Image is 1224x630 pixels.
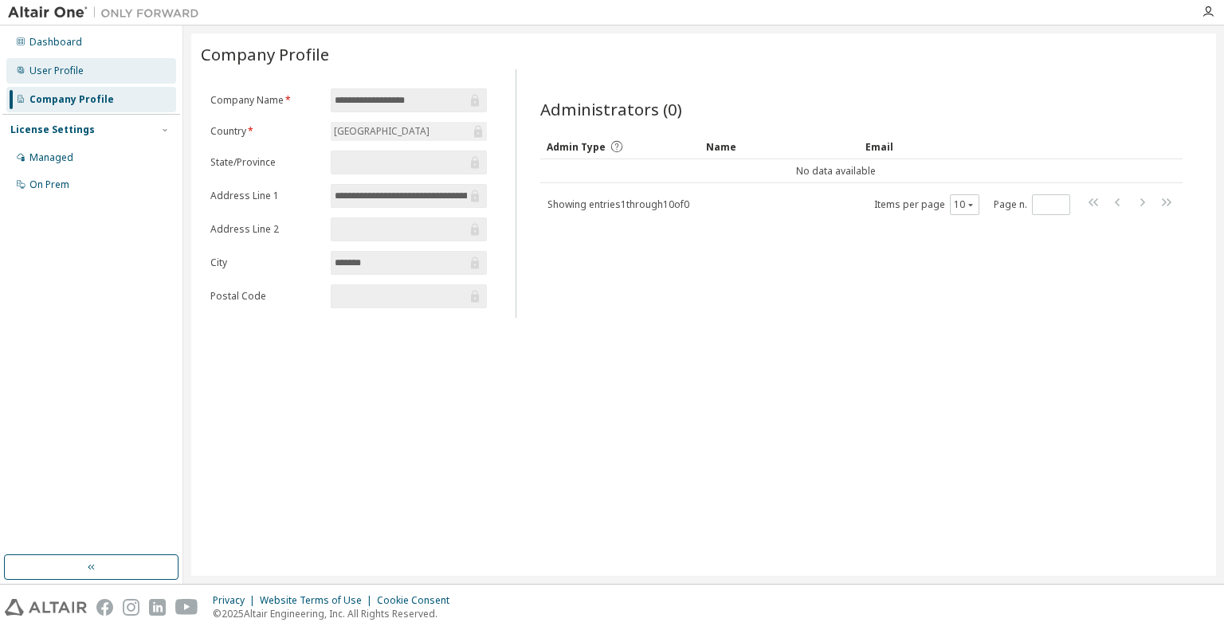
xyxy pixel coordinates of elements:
[210,94,321,107] label: Company Name
[213,607,459,620] p: © 2025 Altair Engineering, Inc. All Rights Reserved.
[210,223,321,236] label: Address Line 2
[29,151,73,164] div: Managed
[874,194,979,215] span: Items per page
[29,65,84,77] div: User Profile
[954,198,975,211] button: 10
[540,98,682,120] span: Administrators (0)
[540,159,1132,183] td: No data available
[210,290,321,303] label: Postal Code
[377,594,459,607] div: Cookie Consent
[5,599,87,616] img: altair_logo.svg
[201,43,329,65] span: Company Profile
[994,194,1070,215] span: Page n.
[149,599,166,616] img: linkedin.svg
[175,599,198,616] img: youtube.svg
[29,93,114,106] div: Company Profile
[547,198,689,211] span: Showing entries 1 through 10 of 0
[706,134,853,159] div: Name
[213,594,260,607] div: Privacy
[210,125,321,138] label: Country
[8,5,207,21] img: Altair One
[29,178,69,191] div: On Prem
[10,123,95,136] div: License Settings
[260,594,377,607] div: Website Terms of Use
[29,36,82,49] div: Dashboard
[210,190,321,202] label: Address Line 1
[865,134,1012,159] div: Email
[210,256,321,269] label: City
[331,123,432,140] div: [GEOGRAPHIC_DATA]
[123,599,139,616] img: instagram.svg
[96,599,113,616] img: facebook.svg
[210,156,321,169] label: State/Province
[547,140,606,154] span: Admin Type
[331,122,487,141] div: [GEOGRAPHIC_DATA]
